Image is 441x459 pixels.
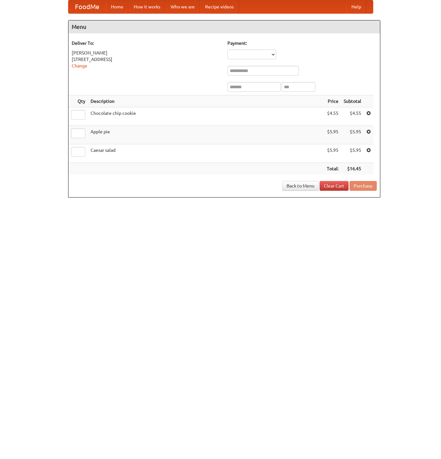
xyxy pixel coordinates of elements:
[227,40,377,46] h5: Payment:
[88,144,324,163] td: Caesar salad
[129,0,165,13] a: How it works
[341,107,364,126] td: $4.55
[341,126,364,144] td: $5.95
[68,0,106,13] a: FoodMe
[200,0,239,13] a: Recipe videos
[68,20,380,33] h4: Menu
[165,0,200,13] a: Who we are
[324,163,341,175] th: Total:
[341,163,364,175] th: $16.45
[88,95,324,107] th: Description
[324,107,341,126] td: $4.55
[72,50,221,56] div: [PERSON_NAME]
[68,95,88,107] th: Qty
[346,0,366,13] a: Help
[320,181,349,191] a: Clear Cart
[324,144,341,163] td: $5.95
[349,181,377,191] button: Purchase
[72,63,87,68] a: Change
[72,56,221,63] div: [STREET_ADDRESS]
[72,40,221,46] h5: Deliver To:
[324,95,341,107] th: Price
[282,181,319,191] a: Back to Menu
[106,0,129,13] a: Home
[341,95,364,107] th: Subtotal
[88,107,324,126] td: Chocolate chip cookie
[324,126,341,144] td: $5.95
[341,144,364,163] td: $5.95
[88,126,324,144] td: Apple pie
